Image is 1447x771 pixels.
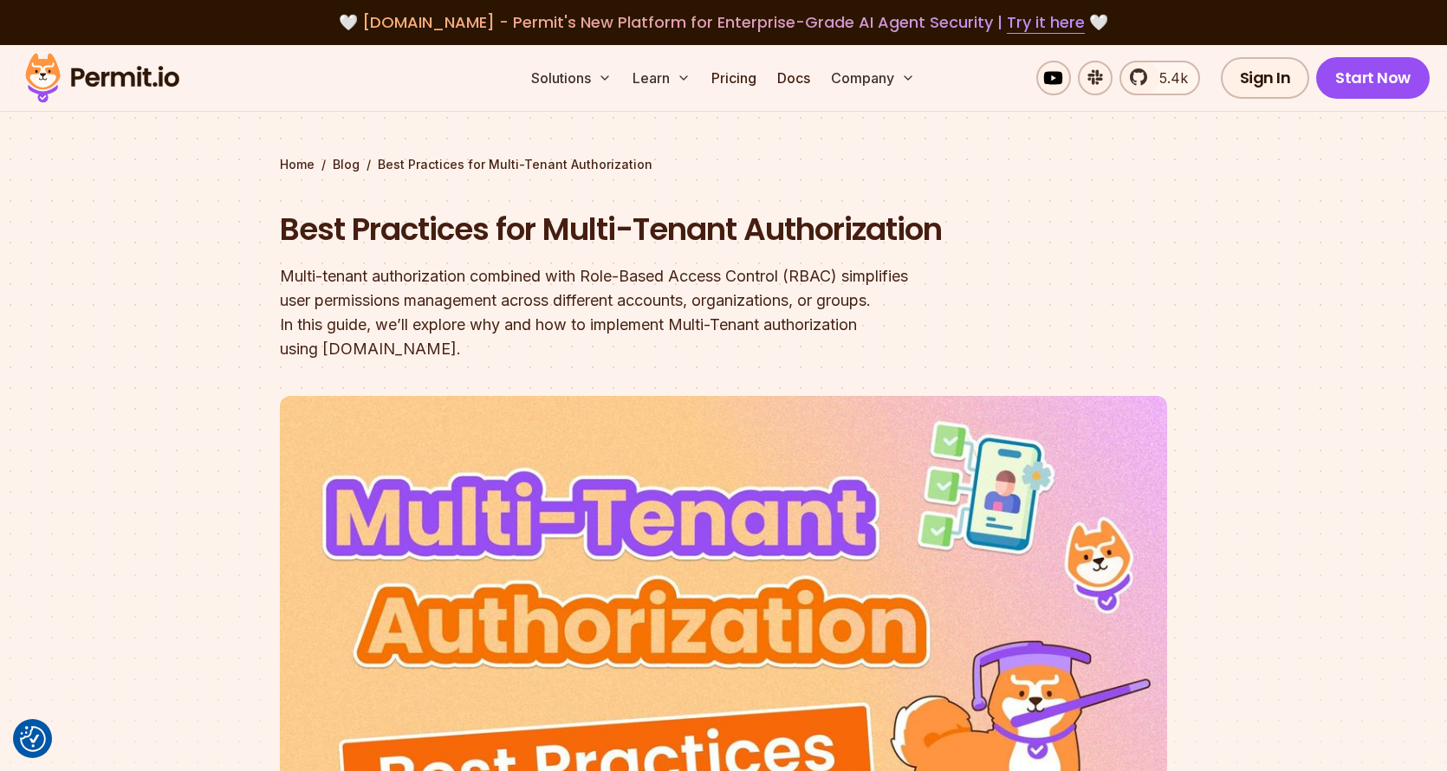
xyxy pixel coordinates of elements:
a: Home [280,156,315,173]
a: Pricing [704,61,763,95]
span: 5.4k [1149,68,1188,88]
button: Learn [626,61,698,95]
a: Blog [333,156,360,173]
span: [DOMAIN_NAME] - Permit's New Platform for Enterprise-Grade AI Agent Security | [362,11,1085,33]
div: Multi-tenant authorization combined with Role-Based Access Control (RBAC) simplifies user permiss... [280,264,945,361]
button: Solutions [524,61,619,95]
a: Try it here [1007,11,1085,34]
img: Permit logo [17,49,187,107]
button: Consent Preferences [20,726,46,752]
a: Docs [770,61,817,95]
div: 🤍 🤍 [42,10,1405,35]
a: 5.4k [1119,61,1200,95]
img: Revisit consent button [20,726,46,752]
div: / / [280,156,1167,173]
a: Sign In [1221,57,1310,99]
h1: Best Practices for Multi-Tenant Authorization [280,208,945,251]
button: Company [824,61,922,95]
a: Start Now [1316,57,1430,99]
